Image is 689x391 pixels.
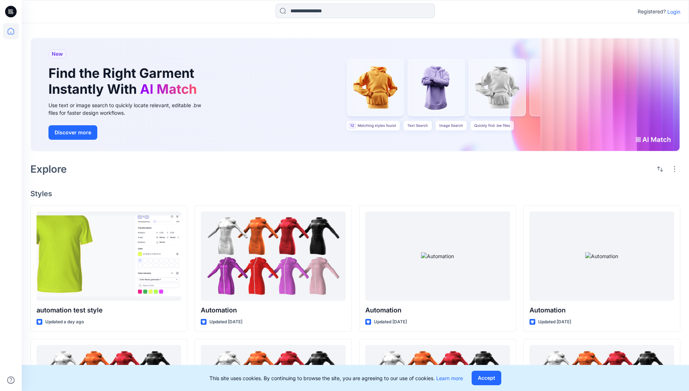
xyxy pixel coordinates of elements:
[529,305,674,315] p: Automation
[529,211,674,301] a: Automation
[209,318,242,326] p: Updated [DATE]
[48,66,200,97] h1: Find the Right Garment Instantly With
[538,318,571,326] p: Updated [DATE]
[201,305,345,315] p: Automation
[638,7,666,16] p: Registered?
[472,371,501,385] button: Accept
[30,189,680,198] h4: Styles
[52,50,63,58] span: New
[37,305,181,315] p: automation test style
[45,318,84,326] p: Updated a day ago
[436,375,463,381] a: Learn more
[374,318,407,326] p: Updated [DATE]
[201,211,345,301] a: Automation
[48,101,211,117] div: Use text or image search to quickly locate relevant, editable .bw files for faster design workflows.
[48,125,97,140] button: Discover more
[365,211,510,301] a: Automation
[209,374,463,382] p: This site uses cookies. By continuing to browse the site, you are agreeing to our use of cookies.
[667,8,680,16] p: Login
[140,81,197,97] span: AI Match
[37,211,181,301] a: automation test style
[365,305,510,315] p: Automation
[30,163,67,175] h2: Explore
